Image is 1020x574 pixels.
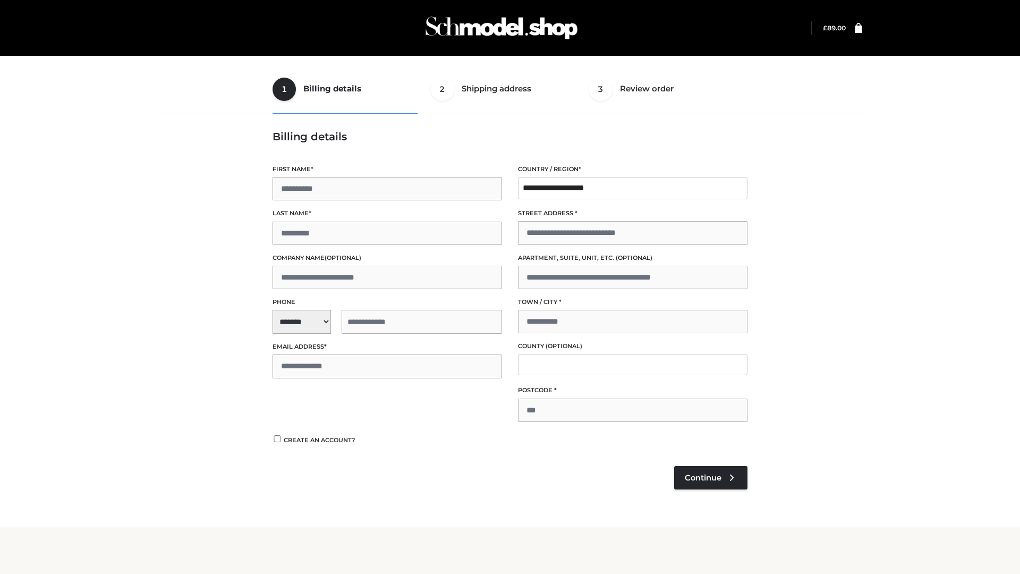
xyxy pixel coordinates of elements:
[674,466,747,489] a: Continue
[273,297,502,307] label: Phone
[823,24,846,32] a: £89.00
[273,253,502,263] label: Company name
[273,164,502,174] label: First name
[518,385,747,395] label: Postcode
[273,435,282,442] input: Create an account?
[273,208,502,218] label: Last name
[823,24,846,32] bdi: 89.00
[325,254,361,261] span: (optional)
[518,297,747,307] label: Town / City
[518,253,747,263] label: Apartment, suite, unit, etc.
[546,342,582,350] span: (optional)
[518,208,747,218] label: Street address
[616,254,652,261] span: (optional)
[518,341,747,351] label: County
[284,436,355,444] span: Create an account?
[518,164,747,174] label: Country / Region
[685,473,721,483] span: Continue
[273,342,502,352] label: Email address
[273,130,747,143] h3: Billing details
[823,24,827,32] span: £
[422,7,581,49] img: Schmodel Admin 964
